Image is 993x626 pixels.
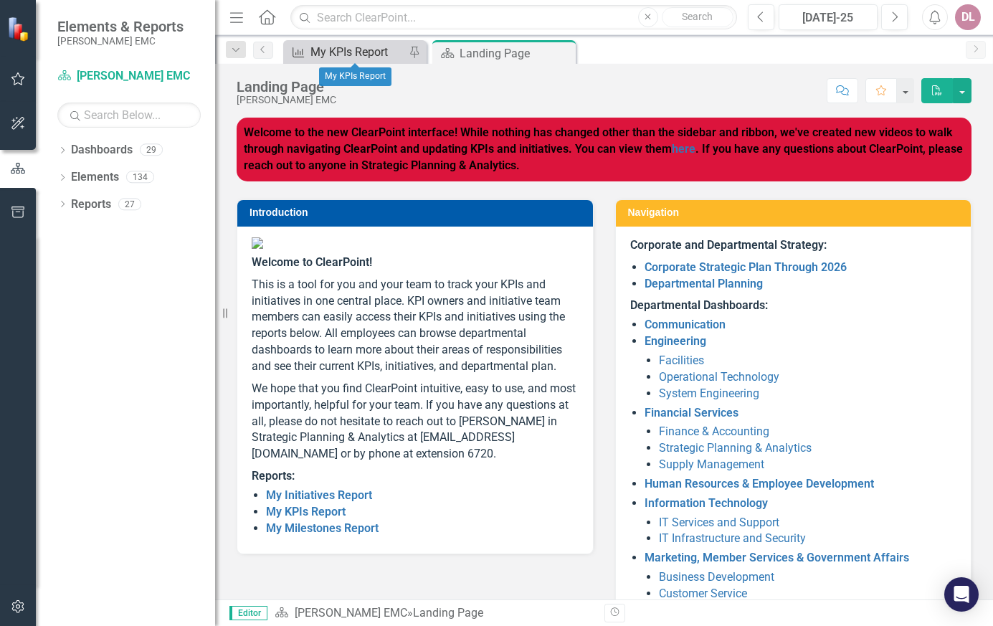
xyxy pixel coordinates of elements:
[659,457,764,471] a: Supply Management
[229,606,267,620] span: Editor
[645,477,874,490] a: Human Resources & Employee Development
[237,95,336,105] div: [PERSON_NAME] EMC
[237,79,336,95] div: Landing Page
[659,441,812,455] a: Strategic Planning & Analytics
[126,171,154,184] div: 134
[71,169,119,186] a: Elements
[682,11,713,22] span: Search
[287,43,405,61] a: My KPIs Report
[71,142,133,158] a: Dashboards
[662,7,733,27] button: Search
[57,103,201,128] input: Search Below...
[779,4,878,30] button: [DATE]-25
[672,142,695,156] a: here
[71,196,111,213] a: Reports
[319,67,391,86] div: My KPIs Report
[266,488,372,502] a: My Initiatives Report
[659,570,774,584] a: Business Development
[250,207,586,218] h3: Introduction
[659,516,779,529] a: IT Services and Support
[252,255,372,269] span: Welcome to ClearPoint!
[630,238,827,252] strong: Corporate and Departmental Strategy:
[944,577,979,612] div: Open Intercom Messenger
[784,9,873,27] div: [DATE]-25
[659,386,759,400] a: System Engineering
[252,378,579,465] p: We hope that you find ClearPoint intuitive, easy to use, and most importantly, helpful for your t...
[645,318,726,331] a: Communication
[413,606,483,620] div: Landing Page
[275,605,594,622] div: »
[659,531,806,545] a: IT Infrastructure and Security
[252,469,295,483] strong: Reports:
[140,144,163,156] div: 29
[57,68,201,85] a: [PERSON_NAME] EMC
[659,354,704,367] a: Facilities
[252,278,565,373] span: This is a tool for you and your team to track your KPIs and initiatives in one central place. KPI...
[659,587,747,600] a: Customer Service
[244,125,963,172] strong: Welcome to the new ClearPoint interface! While nothing has changed other than the sidebar and rib...
[628,207,964,218] h3: Navigation
[645,260,847,274] a: Corporate Strategic Plan Through 2026
[659,370,779,384] a: Operational Technology
[645,551,909,564] a: Marketing, Member Services & Government Affairs
[645,277,763,290] a: Departmental Planning
[460,44,572,62] div: Landing Page
[645,406,738,419] a: Financial Services
[266,521,379,535] a: My Milestones Report
[295,606,407,620] a: [PERSON_NAME] EMC
[645,334,706,348] a: Engineering
[290,5,736,30] input: Search ClearPoint...
[7,16,32,42] img: ClearPoint Strategy
[252,237,579,249] img: Jackson%20EMC%20high_res%20v2.png
[645,496,768,510] a: Information Technology
[57,18,184,35] span: Elements & Reports
[57,35,184,47] small: [PERSON_NAME] EMC
[955,4,981,30] button: DL
[310,43,405,61] div: My KPIs Report
[659,425,769,438] a: Finance & Accounting
[630,298,768,312] strong: Departmental Dashboards:
[266,505,346,518] a: My KPIs Report
[118,198,141,210] div: 27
